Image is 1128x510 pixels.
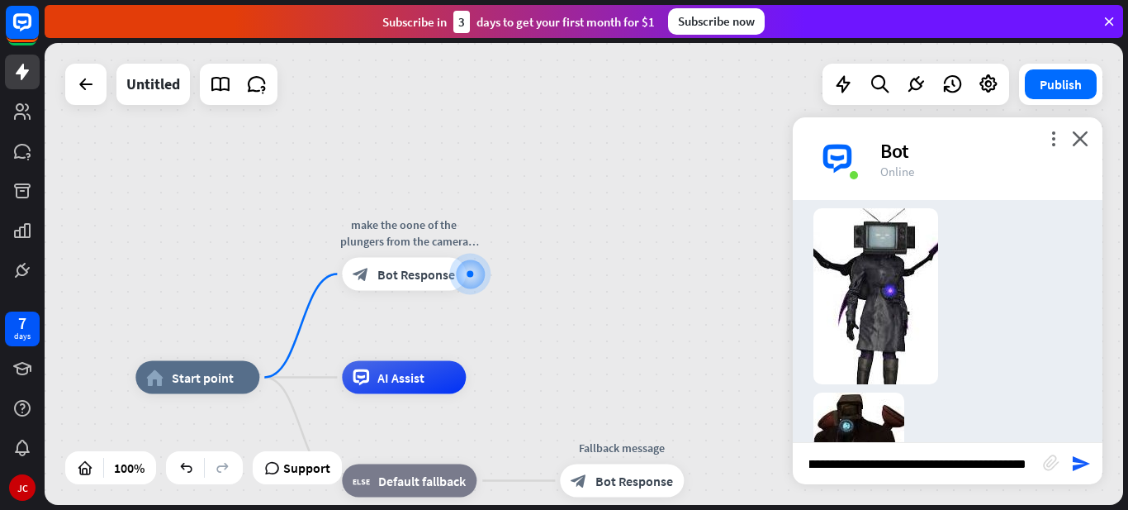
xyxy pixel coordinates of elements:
div: Bot [880,138,1083,164]
span: Start point [172,369,234,386]
span: Bot Response [377,266,455,283]
div: 7 [18,316,26,331]
span: Bot Response [595,473,673,489]
div: days [14,331,31,342]
a: 7 days [5,312,40,346]
i: close [1072,131,1088,146]
button: Open LiveChat chat widget [13,7,63,56]
span: Support [283,455,330,481]
i: block_bot_response [353,266,369,283]
span: Default fallback [378,473,466,489]
div: Online [880,164,1083,179]
i: more_vert [1045,131,1061,146]
div: Subscribe in days to get your first month for $1 [382,11,655,33]
div: 100% [109,455,149,481]
i: block_bot_response [571,473,587,489]
i: block_attachment [1043,455,1059,471]
i: send [1071,454,1091,474]
div: JC [9,474,36,501]
div: 3 [453,11,470,33]
button: Publish [1025,69,1097,99]
div: Untitled [126,64,180,105]
span: AI Assist [377,369,424,386]
div: make the oone of the plungers from the camera head guy on the TV head girl's face and the other p... [329,217,478,250]
i: home_2 [146,369,164,386]
div: Subscribe now [668,8,765,35]
div: Fallback message [547,440,696,456]
i: block_fallback [353,473,370,489]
